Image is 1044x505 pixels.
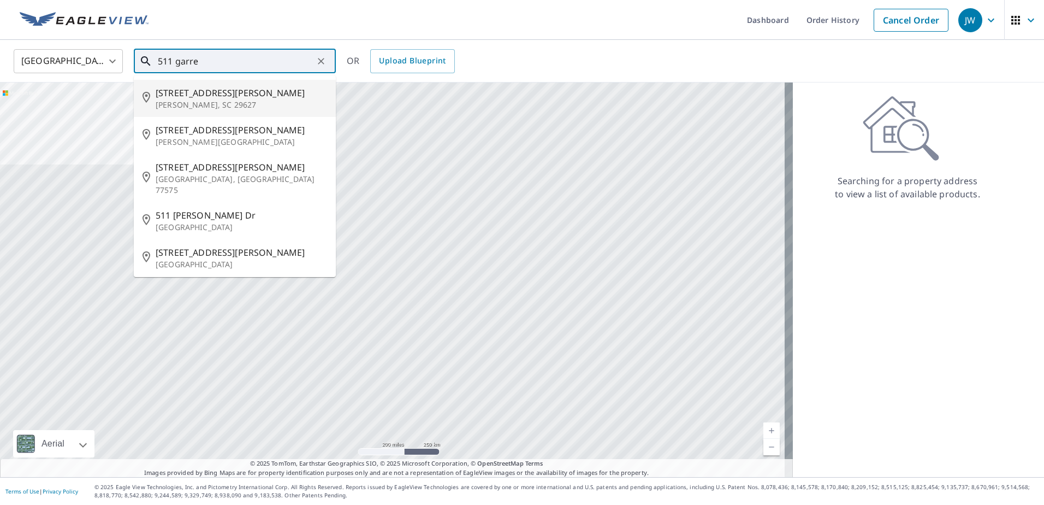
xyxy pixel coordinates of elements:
[5,488,78,495] p: |
[156,209,327,222] span: 511 [PERSON_NAME] Dr
[156,161,327,174] span: [STREET_ADDRESS][PERSON_NAME]
[14,46,123,77] div: [GEOGRAPHIC_DATA]
[158,46,313,77] input: Search by address or latitude-longitude
[94,483,1039,500] p: © 2025 Eagle View Technologies, Inc. and Pictometry International Corp. All Rights Reserved. Repo...
[156,174,327,196] p: [GEOGRAPHIC_DATA], [GEOGRAPHIC_DATA] 77575
[156,86,327,99] span: [STREET_ADDRESS][PERSON_NAME]
[477,459,523,467] a: OpenStreetMap
[156,259,327,270] p: [GEOGRAPHIC_DATA]
[156,222,327,233] p: [GEOGRAPHIC_DATA]
[313,54,329,69] button: Clear
[5,488,39,495] a: Terms of Use
[525,459,543,467] a: Terms
[250,459,543,468] span: © 2025 TomTom, Earthstar Geographics SIO, © 2025 Microsoft Corporation, ©
[38,430,68,457] div: Aerial
[156,124,327,137] span: [STREET_ADDRESS][PERSON_NAME]
[43,488,78,495] a: Privacy Policy
[156,99,327,110] p: [PERSON_NAME], SC 29627
[156,137,327,148] p: [PERSON_NAME][GEOGRAPHIC_DATA]
[874,9,948,32] a: Cancel Order
[958,8,982,32] div: JW
[20,12,149,28] img: EV Logo
[763,439,780,455] a: Current Level 5, Zoom Out
[347,49,455,73] div: OR
[156,246,327,259] span: [STREET_ADDRESS][PERSON_NAME]
[763,422,780,439] a: Current Level 5, Zoom In
[834,174,981,201] p: Searching for a property address to view a list of available products.
[370,49,454,73] a: Upload Blueprint
[13,430,94,457] div: Aerial
[379,54,446,68] span: Upload Blueprint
